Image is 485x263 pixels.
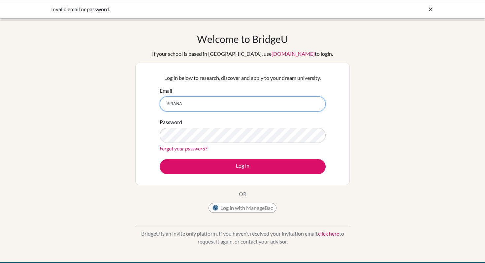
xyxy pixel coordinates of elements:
div: If your school is based in [GEOGRAPHIC_DATA], use to login. [152,50,333,58]
button: Log in [160,159,326,174]
div: Invalid email or password. [51,5,335,13]
button: Log in with ManageBac [209,203,276,213]
label: Email [160,87,172,95]
p: BridgeU is an invite only platform. If you haven’t received your invitation email, to request it ... [135,230,350,246]
a: Forgot your password? [160,145,207,151]
p: OR [239,190,246,198]
a: click here [318,230,339,237]
a: [DOMAIN_NAME] [272,50,315,57]
h1: Welcome to BridgeU [197,33,288,45]
p: Log in below to research, discover and apply to your dream university. [160,74,326,82]
label: Password [160,118,182,126]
